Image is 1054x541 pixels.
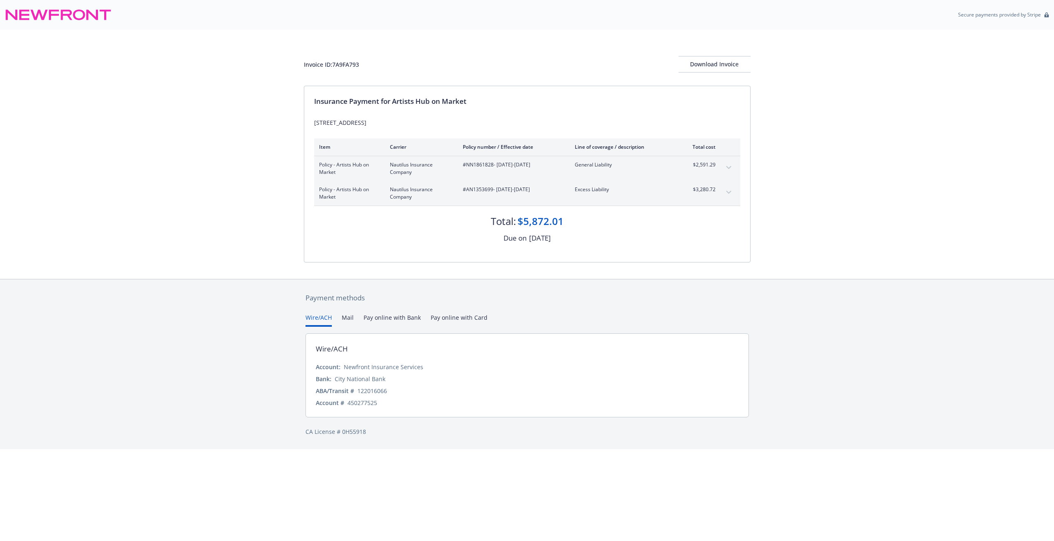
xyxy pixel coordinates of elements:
[319,186,377,201] span: Policy - Artists Hub on Market
[390,186,450,201] span: Nautilus Insurance Company
[685,186,716,193] span: $3,280.72
[722,161,735,174] button: expand content
[518,214,564,228] div: $5,872.01
[342,313,354,327] button: Mail
[504,233,527,244] div: Due on
[316,386,354,395] div: ABA/Transit #
[463,186,562,193] span: #AN1353699 - [DATE]-[DATE]
[685,143,716,150] div: Total cost
[390,161,450,176] span: Nautilus Insurance Company
[491,214,516,228] div: Total:
[314,96,740,107] div: Insurance Payment for Artists Hub on Market
[344,363,423,371] div: Newfront Insurance Services
[529,233,551,244] div: [DATE]
[575,143,672,150] div: Line of coverage / description
[958,11,1041,18] p: Secure payments provided by Stripe
[431,313,487,327] button: Pay online with Card
[316,363,340,371] div: Account:
[575,186,672,193] span: Excess Liability
[316,344,348,354] div: Wire/ACH
[319,143,377,150] div: Item
[335,375,385,383] div: City National Bank
[314,118,740,127] div: [STREET_ADDRESS]
[575,161,672,169] span: General Liability
[305,427,749,436] div: CA License # 0H55918
[347,398,377,407] div: 450277525
[305,293,749,303] div: Payment methods
[357,386,387,395] div: 122016066
[364,313,421,327] button: Pay online with Bank
[314,181,740,206] div: Policy - Artists Hub on MarketNautilus Insurance Company#AN1353699- [DATE]-[DATE]Excess Liability...
[463,161,562,169] span: #NN1861828 - [DATE]-[DATE]
[722,186,735,199] button: expand content
[390,143,450,150] div: Carrier
[305,313,332,327] button: Wire/ACH
[319,161,377,176] span: Policy - Artists Hub on Market
[463,143,562,150] div: Policy number / Effective date
[316,375,331,383] div: Bank:
[314,156,740,181] div: Policy - Artists Hub on MarketNautilus Insurance Company#NN1861828- [DATE]-[DATE]General Liabilit...
[685,161,716,169] span: $2,591.29
[679,56,751,73] button: Download Invoice
[304,60,359,69] div: Invoice ID: 7A9FA793
[316,398,344,407] div: Account #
